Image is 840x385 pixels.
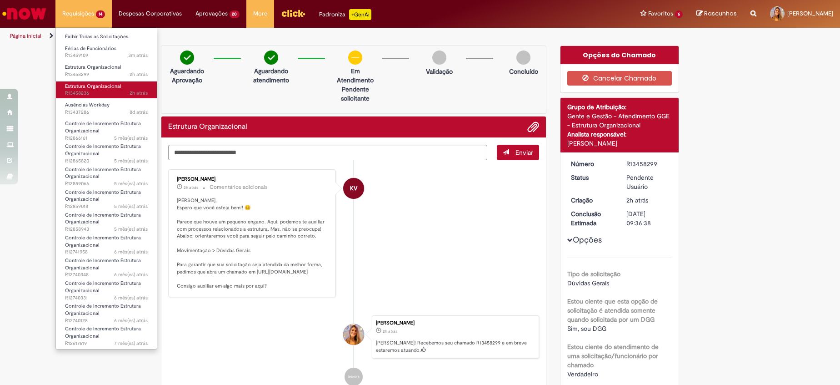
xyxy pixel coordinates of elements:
small: Comentários adicionais [210,183,268,191]
div: Grupo de Atribuição: [567,102,672,111]
time: 28/02/2025 11:58:53 [114,317,148,324]
a: Aberto R13437286 : Ausências Workday [56,100,157,117]
div: R13458299 [626,159,669,168]
span: 2h atrás [130,90,148,96]
span: Controle de Incremento Estrutura Organizacional [65,303,141,317]
a: Aberto R12741958 : Controle de Incremento Estrutura Organizacional [56,233,157,253]
span: 2h atrás [383,329,397,334]
span: Sim, sou DGG [567,324,606,333]
span: R13458299 [65,71,148,78]
img: circle-minus.png [348,51,362,65]
time: 28/08/2025 14:36:36 [130,71,148,78]
span: Verdadeiro [567,370,598,378]
time: 28/03/2025 11:53:11 [114,157,148,164]
a: Aberto R13458236 : Estrutura Organizacional [56,81,157,98]
span: 14 [96,10,105,18]
span: Controle de Incremento Estrutura Organizacional [65,280,141,294]
p: [PERSON_NAME]! Recebemos seu chamado R13458299 e em breve estaremos atuando. [376,339,534,354]
span: R12741958 [65,248,148,256]
span: Controle de Incremento Estrutura Organizacional [65,234,141,248]
span: 20 [230,10,240,18]
span: R12740331 [65,294,148,302]
span: Dúvidas Gerais [567,279,609,287]
span: R13458236 [65,90,148,97]
dt: Conclusão Estimada [564,209,620,228]
time: 28/08/2025 14:26:54 [130,90,148,96]
div: [PERSON_NAME] [177,177,328,182]
span: 3m atrás [128,52,148,59]
time: 28/02/2025 16:43:12 [114,248,148,255]
span: R12859066 [65,180,148,187]
a: Aberto R12740128 : Controle de Incremento Estrutura Organizacional [56,301,157,321]
span: 5 mês(es) atrás [114,180,148,187]
span: 6 [675,10,683,18]
div: Analista responsável: [567,130,672,139]
a: Aberto R12740331 : Controle de Incremento Estrutura Organizacional [56,279,157,298]
ul: Requisições [55,27,157,350]
a: Aberto R12866161 : Controle de Incremento Estrutura Organizacional [56,119,157,138]
a: Exibir Todas as Solicitações [56,32,157,42]
div: 28/08/2025 14:36:35 [626,196,669,205]
dt: Número [564,159,620,168]
div: [DATE] 09:36:38 [626,209,669,228]
span: R12740348 [65,271,148,279]
span: 6 mês(es) atrás [114,271,148,278]
div: Karine Vieira [343,178,364,199]
img: ServiceNow [1,5,48,23]
a: Aberto R12617619 : Controle de Incremento Estrutura Organizacional [56,324,157,344]
span: Enviar [515,148,533,157]
span: Aprovações [195,9,228,18]
time: 28/08/2025 14:36:35 [626,196,648,204]
img: img-circle-grey.png [432,51,446,65]
div: [PERSON_NAME] [567,139,672,148]
time: 27/03/2025 08:39:10 [114,226,148,233]
time: 28/08/2025 14:53:59 [184,185,198,190]
img: check-circle-green.png [264,51,278,65]
a: Rascunhos [696,10,737,18]
div: Opções do Chamado [560,46,679,64]
li: Priscila Cerri Sampaio [168,315,539,359]
span: Controle de Incremento Estrutura Organizacional [65,143,141,157]
span: Despesas Corporativas [119,9,182,18]
p: [PERSON_NAME], Espero que você esteja bem!! 😊 Parece que houve um pequeno engano. Aqui, podemos t... [177,197,328,290]
div: [PERSON_NAME] [376,320,534,326]
span: Favoritos [648,9,673,18]
span: 6 mês(es) atrás [114,248,148,255]
time: 28/02/2025 12:34:54 [114,294,148,301]
div: Padroniza [319,9,371,20]
span: R12858943 [65,226,148,233]
span: R12740128 [65,317,148,324]
b: Estou ciente do atendimento de uma solicitação/funcionário por chamado [567,343,659,369]
b: Estou ciente que esta opção de solicitação é atendida somente quando solicitada por um DGG [567,297,658,324]
span: Controle de Incremento Estrutura Organizacional [65,120,141,134]
p: Validação [426,67,453,76]
p: +GenAi [349,9,371,20]
b: Tipo de solicitação [567,270,620,278]
a: Página inicial [10,32,41,40]
textarea: Digite sua mensagem aqui... [168,145,487,160]
span: R13437286 [65,109,148,116]
p: Aguardando Aprovação [165,66,209,85]
span: Estrutura Organizacional [65,83,121,90]
button: Enviar [497,145,539,160]
a: Aberto R12865820 : Controle de Incremento Estrutura Organizacional [56,142,157,161]
span: 8d atrás [130,109,148,116]
span: R12865820 [65,157,148,165]
time: 28/02/2025 12:39:03 [114,271,148,278]
span: KV [350,177,357,199]
a: Aberto R12859018 : Controle de Incremento Estrutura Organizacional [56,187,157,207]
a: Aberto R12740348 : Controle de Incremento Estrutura Organizacional [56,256,157,275]
time: 28/08/2025 14:36:35 [383,329,397,334]
a: Aberto R12858943 : Controle de Incremento Estrutura Organizacional [56,210,157,230]
button: Cancelar Chamado [567,71,672,86]
span: Controle de Incremento Estrutura Organizacional [65,325,141,339]
span: 2h atrás [626,196,648,204]
span: 5 mês(es) atrás [114,203,148,210]
a: Aberto R12859066 : Controle de Incremento Estrutura Organizacional [56,165,157,184]
span: More [253,9,267,18]
div: Pendente Usuário [626,173,669,191]
span: 5 mês(es) atrás [114,226,148,233]
div: Gente e Gestão - Atendimento GGE - Estrutura Organizacional [567,111,672,130]
div: Priscila Cerri Sampaio [343,324,364,345]
span: Controle de Incremento Estrutura Organizacional [65,189,141,203]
